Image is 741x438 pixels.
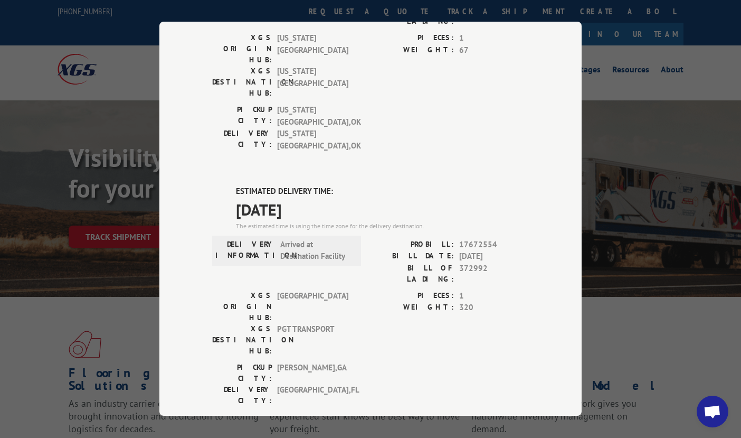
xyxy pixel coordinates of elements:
[212,362,272,384] label: PICKUP CITY:
[277,66,348,99] span: [US_STATE][GEOGRAPHIC_DATA]
[370,239,454,251] label: PROBILL:
[459,302,529,314] span: 320
[370,263,454,285] label: BILL OF LADING:
[236,198,529,221] span: [DATE]
[370,33,454,45] label: PIECES:
[277,105,348,128] span: [US_STATE][GEOGRAPHIC_DATA] , OK
[277,323,348,357] span: PGT TRANSPORT
[236,221,529,231] div: The estimated time is using the time zone for the delivery destination.
[697,396,728,427] div: Open chat
[212,290,272,323] label: XGS ORIGIN HUB:
[212,323,272,357] label: XGS DESTINATION HUB:
[459,263,529,285] span: 372992
[277,362,348,384] span: [PERSON_NAME] , GA
[370,251,454,263] label: BILL DATE:
[280,239,351,263] span: Arrived at Destination Facility
[370,302,454,314] label: WEIGHT:
[212,105,272,128] label: PICKUP CITY:
[459,239,529,251] span: 17672554
[277,290,348,323] span: [GEOGRAPHIC_DATA]
[370,290,454,302] label: PIECES:
[212,384,272,406] label: DELIVERY CITY:
[212,66,272,99] label: XGS DESTINATION HUB:
[370,44,454,57] label: WEIGHT:
[277,128,348,152] span: [US_STATE][GEOGRAPHIC_DATA] , OK
[277,384,348,406] span: [GEOGRAPHIC_DATA] , FL
[212,128,272,152] label: DELIVERY CITY:
[459,33,529,45] span: 1
[215,239,275,263] label: DELIVERY INFORMATION:
[459,290,529,302] span: 1
[459,251,529,263] span: [DATE]
[277,33,348,66] span: [US_STATE][GEOGRAPHIC_DATA]
[236,186,529,198] label: ESTIMATED DELIVERY TIME:
[212,33,272,66] label: XGS ORIGIN HUB:
[459,44,529,57] span: 67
